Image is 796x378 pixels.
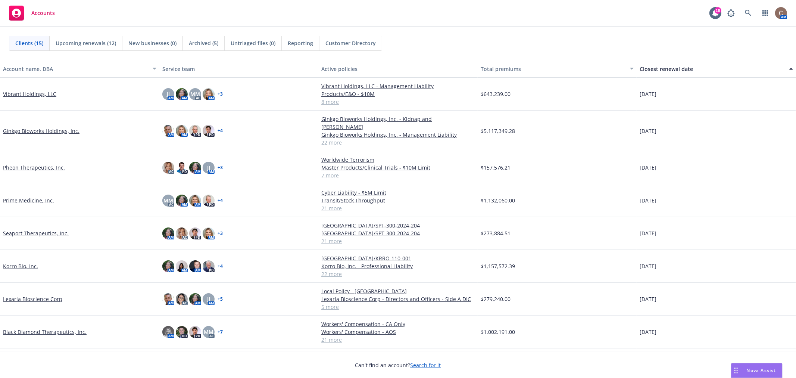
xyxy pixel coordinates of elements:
img: photo [176,326,188,338]
img: photo [189,125,201,137]
span: Reporting [288,39,313,47]
div: Active policies [321,65,475,73]
a: Accounts [6,3,58,24]
img: photo [775,7,787,19]
span: Archived (5) [189,39,218,47]
span: [DATE] [640,196,656,204]
a: Vibrant Holdings, LLC [3,90,56,98]
button: Nova Assist [731,363,783,378]
a: Vibrant Holdings, LLC - Management Liability [321,82,475,90]
a: 22 more [321,139,475,146]
span: [DATE] [640,164,656,171]
span: MM [204,328,213,336]
a: Black Diamond Therapeutics, Inc. [3,328,87,336]
img: photo [203,195,215,207]
div: Total premiums [481,65,626,73]
span: [DATE] [640,90,656,98]
img: photo [176,260,188,272]
a: 7 more [321,171,475,179]
div: Closest renewal date [640,65,785,73]
img: photo [176,162,188,174]
a: Ginkgo Bioworks Holdings, Inc. - Management Liability [321,131,475,139]
a: Lexaria Bioscience Corp - Directors and Officers - Side A DIC [321,295,475,303]
a: Korro Bio, Inc. - Professional Liability [321,262,475,270]
img: photo [162,260,174,272]
img: photo [203,88,215,100]
a: Workers' Compensation - CA Only [321,320,475,328]
span: JJ [207,164,210,171]
img: photo [203,260,215,272]
img: photo [176,227,188,239]
a: Ginkgo Bioworks Holdings, Inc. [3,127,79,135]
a: 21 more [321,237,475,245]
span: $273,884.51 [481,229,511,237]
img: photo [203,227,215,239]
span: [DATE] [640,328,656,336]
a: Seaport Therapeutics, Inc. [3,229,69,237]
a: + 4 [218,198,223,203]
a: Cyber Liability - $5M Limit [321,189,475,196]
button: Active policies [318,60,478,78]
span: Upcoming renewals (12) [56,39,116,47]
img: photo [162,227,174,239]
span: [DATE] [640,127,656,135]
div: Drag to move [731,363,741,378]
a: + 4 [218,128,223,133]
img: photo [189,195,201,207]
a: 8 more [321,98,475,106]
a: Lexaria Bioscience Corp [3,295,62,303]
a: Korro Bio, Inc. [3,262,38,270]
img: photo [189,326,201,338]
a: 5 more [321,303,475,311]
img: photo [162,125,174,137]
a: Search [741,6,756,21]
a: [GEOGRAPHIC_DATA]/KRRO-110-001 [321,254,475,262]
span: $1,157,572.39 [481,262,515,270]
span: [DATE] [640,262,656,270]
div: 18 [715,7,721,14]
img: photo [189,293,201,305]
a: Search for it [411,362,441,369]
a: 21 more [321,336,475,344]
a: [GEOGRAPHIC_DATA]/SPT-300-2024-204 [321,221,475,229]
img: photo [176,88,188,100]
span: $5,117,349.28 [481,127,515,135]
a: 22 more [321,270,475,278]
span: $643,239.00 [481,90,511,98]
span: Can't find an account? [355,361,441,369]
span: $157,576.21 [481,164,511,171]
a: + 3 [218,231,223,236]
a: Master Products/Clinical Trials - $10M Limit [321,164,475,171]
img: photo [203,125,215,137]
span: Untriaged files (0) [231,39,275,47]
span: New businesses (0) [128,39,177,47]
a: [GEOGRAPHIC_DATA]/SPT-300-2024-204 [321,229,475,237]
img: photo [176,125,188,137]
span: Nova Assist [747,367,776,374]
span: [DATE] [640,295,656,303]
a: + 3 [218,92,223,96]
a: Products/E&O - $10M [321,90,475,98]
span: MM [163,196,173,204]
span: Accounts [31,10,55,16]
span: Customer Directory [325,39,376,47]
span: JJ [167,90,170,98]
a: Worldwide Terrorism [321,156,475,164]
img: photo [162,293,174,305]
span: $279,240.00 [481,295,511,303]
img: photo [162,162,174,174]
span: Clients (15) [15,39,43,47]
a: + 4 [218,264,223,269]
a: Transit/Stock Throughput [321,196,475,204]
button: Service team [159,60,319,78]
a: Ginkgo Bioworks Holdings, Inc. - Kidnap and [PERSON_NAME] [321,115,475,131]
a: + 7 [218,330,223,334]
a: Report a Bug [724,6,739,21]
span: [DATE] [640,229,656,237]
span: $1,132,060.00 [481,196,515,204]
a: Switch app [758,6,773,21]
